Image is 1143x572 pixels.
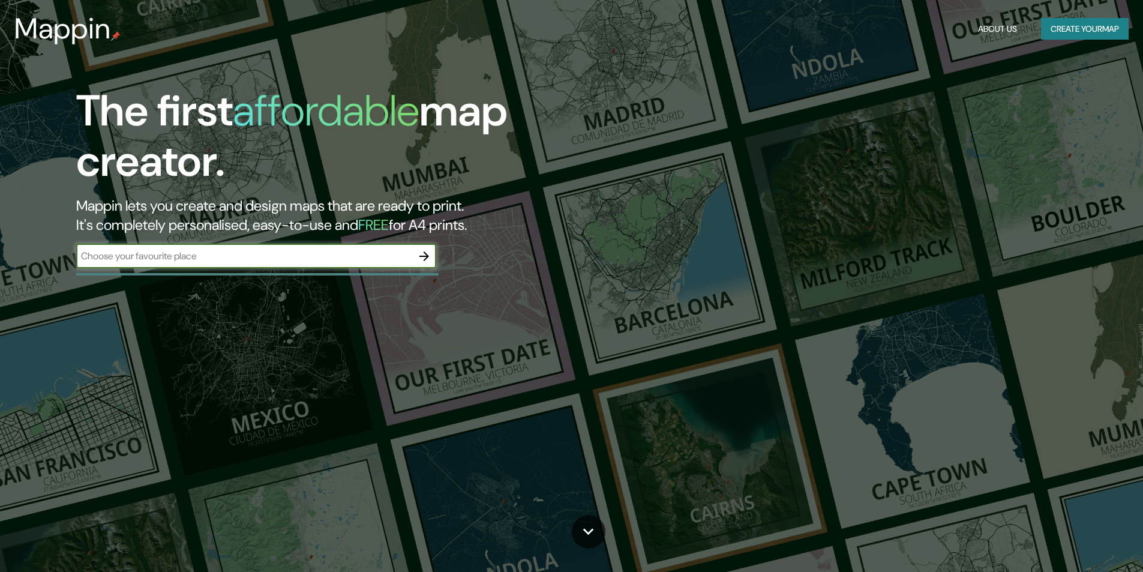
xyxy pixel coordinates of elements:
iframe: Help widget launcher [1036,525,1130,559]
h1: affordable [233,83,419,139]
img: mappin-pin [111,31,121,41]
button: About Us [973,18,1022,40]
button: Create yourmap [1041,18,1129,40]
input: Choose your favourite place [76,249,412,263]
h3: Mappin [14,12,111,46]
h5: FREE [358,215,389,234]
h1: The first map creator. [76,86,648,196]
h2: Mappin lets you create and design maps that are ready to print. It's completely personalised, eas... [76,196,648,235]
